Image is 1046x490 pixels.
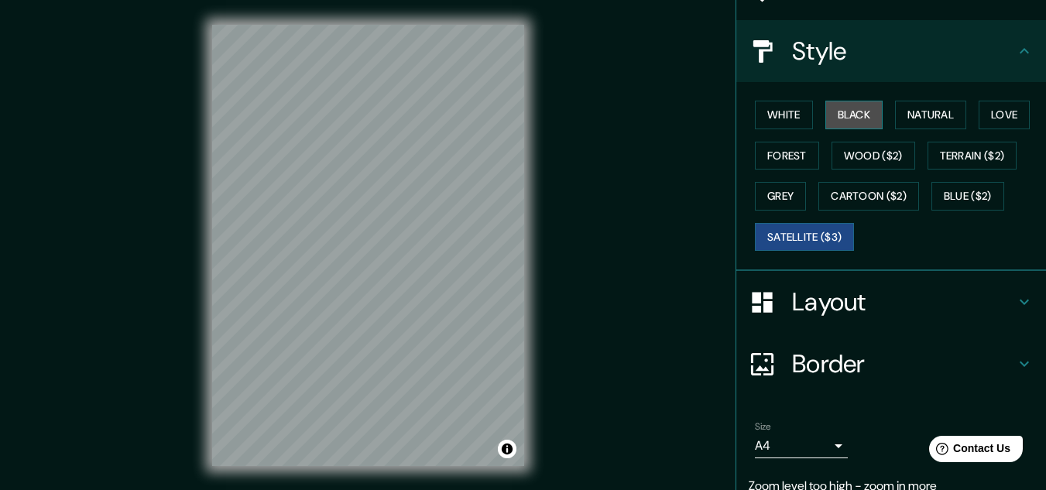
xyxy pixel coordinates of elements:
button: Natural [895,101,966,129]
button: White [755,101,813,129]
button: Cartoon ($2) [818,182,919,211]
iframe: Help widget launcher [908,430,1029,473]
button: Forest [755,142,819,170]
h4: Border [792,348,1015,379]
button: Satellite ($3) [755,223,854,252]
button: Terrain ($2) [928,142,1017,170]
div: Style [736,20,1046,82]
button: Wood ($2) [832,142,915,170]
label: Size [755,420,771,433]
button: Grey [755,182,806,211]
div: Layout [736,271,1046,333]
div: Border [736,333,1046,395]
button: Blue ($2) [931,182,1004,211]
div: A4 [755,433,848,458]
canvas: Map [212,25,524,466]
button: Love [979,101,1030,129]
button: Black [825,101,883,129]
button: Toggle attribution [498,440,516,458]
h4: Layout [792,286,1015,317]
h4: Style [792,36,1015,67]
